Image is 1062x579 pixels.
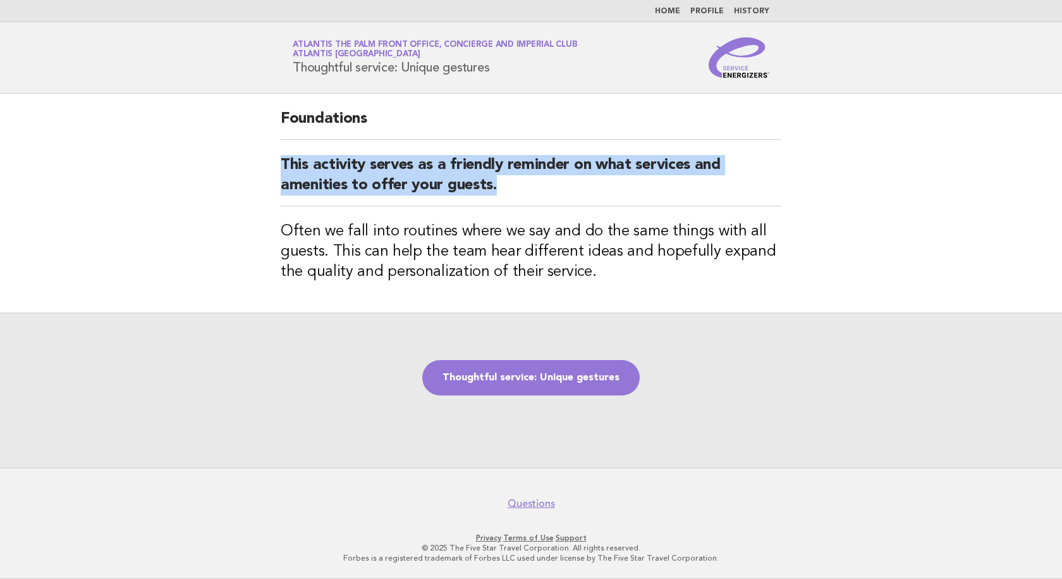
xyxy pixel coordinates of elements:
[422,360,640,395] a: Thoughtful service: Unique gestures
[734,8,769,15] a: History
[281,109,781,140] h2: Foundations
[709,37,769,78] img: Service Energizers
[503,533,554,542] a: Terms of Use
[281,221,781,282] h3: Often we fall into routines where we say and do the same things with all guests. This can help th...
[293,40,577,58] a: Atlantis The Palm Front Office, Concierge and Imperial ClubAtlantis [GEOGRAPHIC_DATA]
[293,41,577,74] h1: Thoughtful service: Unique gestures
[476,533,501,542] a: Privacy
[556,533,587,542] a: Support
[293,51,420,59] span: Atlantis [GEOGRAPHIC_DATA]
[144,553,918,563] p: Forbes is a registered trademark of Forbes LLC used under license by The Five Star Travel Corpora...
[508,497,555,510] a: Questions
[281,155,781,206] h2: This activity serves as a friendly reminder on what services and amenities to offer your guests.
[655,8,680,15] a: Home
[144,533,918,543] p: · ·
[144,543,918,553] p: © 2025 The Five Star Travel Corporation. All rights reserved.
[690,8,724,15] a: Profile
